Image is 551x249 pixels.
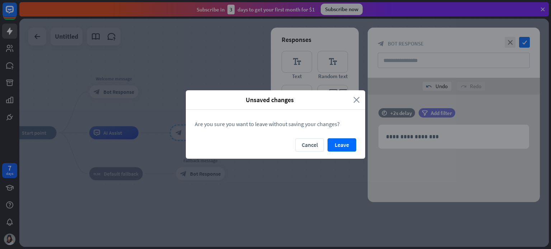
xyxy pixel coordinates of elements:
button: Leave [328,138,356,152]
span: Are you sure you want to leave without saving your changes? [195,120,340,128]
span: Unsaved changes [191,96,348,104]
button: Cancel [295,138,324,152]
i: close [353,96,360,104]
button: Open LiveChat chat widget [6,3,27,24]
